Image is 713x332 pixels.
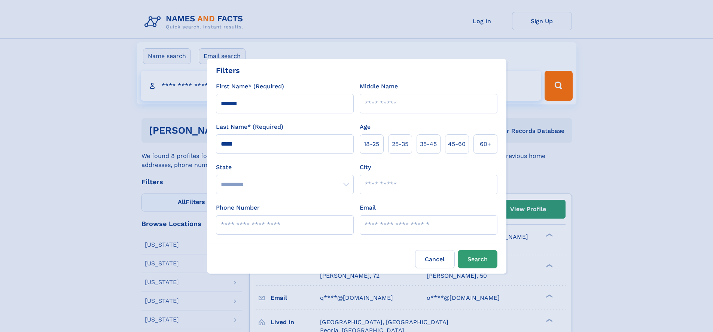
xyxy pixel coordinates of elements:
[392,140,408,149] span: 25‑35
[360,122,371,131] label: Age
[415,250,455,268] label: Cancel
[360,203,376,212] label: Email
[420,140,437,149] span: 35‑45
[360,82,398,91] label: Middle Name
[216,122,283,131] label: Last Name* (Required)
[216,82,284,91] label: First Name* (Required)
[216,203,260,212] label: Phone Number
[448,140,466,149] span: 45‑60
[364,140,379,149] span: 18‑25
[360,163,371,172] label: City
[458,250,497,268] button: Search
[216,65,240,76] div: Filters
[216,163,354,172] label: State
[480,140,491,149] span: 60+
